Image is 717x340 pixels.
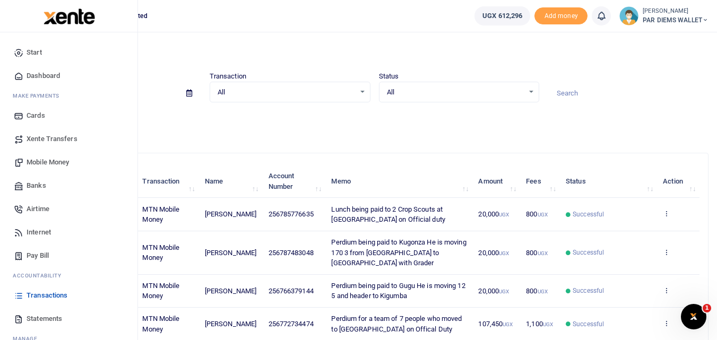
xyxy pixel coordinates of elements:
[27,250,49,261] span: Pay Bill
[210,71,246,82] label: Transaction
[543,321,553,327] small: UGX
[619,6,638,25] img: profile-user
[526,210,548,218] span: 800
[526,287,548,295] span: 800
[27,290,67,301] span: Transactions
[205,249,256,257] span: [PERSON_NAME]
[8,244,129,267] a: Pay Bill
[478,287,509,295] span: 20,000
[503,321,513,327] small: UGX
[8,284,129,307] a: Transactions
[269,320,314,328] span: 256772734474
[18,92,59,100] span: ake Payments
[21,272,61,280] span: countability
[534,7,588,25] li: Toup your wallet
[142,205,179,224] span: MTN Mobile Money
[8,197,129,221] a: Airtime
[331,238,466,267] span: Perdium being paid to Kugonza He is moving 170 3 from [GEOGRAPHIC_DATA] to [GEOGRAPHIC_DATA] with...
[27,313,62,324] span: Statements
[478,320,513,328] span: 107,450
[499,250,509,256] small: UGX
[331,205,445,224] span: Lunch being paid to 2 Crop Scouts at [GEOGRAPHIC_DATA] on Official duty
[199,165,263,198] th: Name: activate to sort column ascending
[27,180,46,191] span: Banks
[520,165,560,198] th: Fees: activate to sort column ascending
[499,212,509,217] small: UGX
[269,249,314,257] span: 256787483048
[526,249,548,257] span: 800
[8,127,129,151] a: Xente Transfers
[573,286,604,295] span: Successful
[40,46,709,57] h4: Transactions
[538,289,548,294] small: UGX
[325,165,472,198] th: Memo: activate to sort column ascending
[8,88,129,104] li: M
[573,319,604,329] span: Successful
[8,307,129,330] a: Statements
[534,7,588,25] span: Add money
[472,165,520,198] th: Amount: activate to sort column ascending
[218,87,355,98] span: All
[379,71,399,82] label: Status
[538,212,548,217] small: UGX
[262,165,325,198] th: Account Number: activate to sort column ascending
[470,6,534,25] li: Wallet ballance
[526,320,553,328] span: 1,100
[136,165,198,198] th: Transaction: activate to sort column ascending
[8,267,129,284] li: Ac
[643,7,709,16] small: [PERSON_NAME]
[27,71,60,81] span: Dashboard
[142,315,179,333] span: MTN Mobile Money
[8,221,129,244] a: Internet
[573,210,604,219] span: Successful
[42,12,95,20] a: logo-small logo-large logo-large
[142,282,179,300] span: MTN Mobile Money
[534,11,588,19] a: Add money
[27,204,49,214] span: Airtime
[27,110,45,121] span: Cards
[681,304,706,329] iframe: Intercom live chat
[205,210,256,218] span: [PERSON_NAME]
[560,165,657,198] th: Status: activate to sort column ascending
[387,87,524,98] span: All
[27,227,51,238] span: Internet
[44,8,95,24] img: logo-large
[331,315,462,333] span: Perdium for a team of 7 people who moved to [GEOGRAPHIC_DATA] on Offical Duty
[478,210,509,218] span: 20,000
[482,11,522,21] span: UGX 612,296
[40,115,709,126] p: Download
[142,243,179,262] span: MTN Mobile Money
[8,151,129,174] a: Mobile Money
[8,64,129,88] a: Dashboard
[619,6,709,25] a: profile-user [PERSON_NAME] PAR DIEMS WALLET
[205,320,256,328] span: [PERSON_NAME]
[474,6,530,25] a: UGX 612,296
[8,104,129,127] a: Cards
[27,157,69,168] span: Mobile Money
[703,304,711,312] span: 1
[331,282,465,300] span: Perdium being paid to Gugu He is moving 12 5 and header to Kigumba
[269,210,314,218] span: 256785776635
[643,15,709,25] span: PAR DIEMS WALLET
[538,250,548,256] small: UGX
[573,248,604,257] span: Successful
[478,249,509,257] span: 20,000
[27,47,42,58] span: Start
[8,41,129,64] a: Start
[499,289,509,294] small: UGX
[27,134,77,144] span: Xente Transfers
[548,84,709,102] input: Search
[205,287,256,295] span: [PERSON_NAME]
[657,165,699,198] th: Action: activate to sort column ascending
[269,287,314,295] span: 256766379144
[8,174,129,197] a: Banks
